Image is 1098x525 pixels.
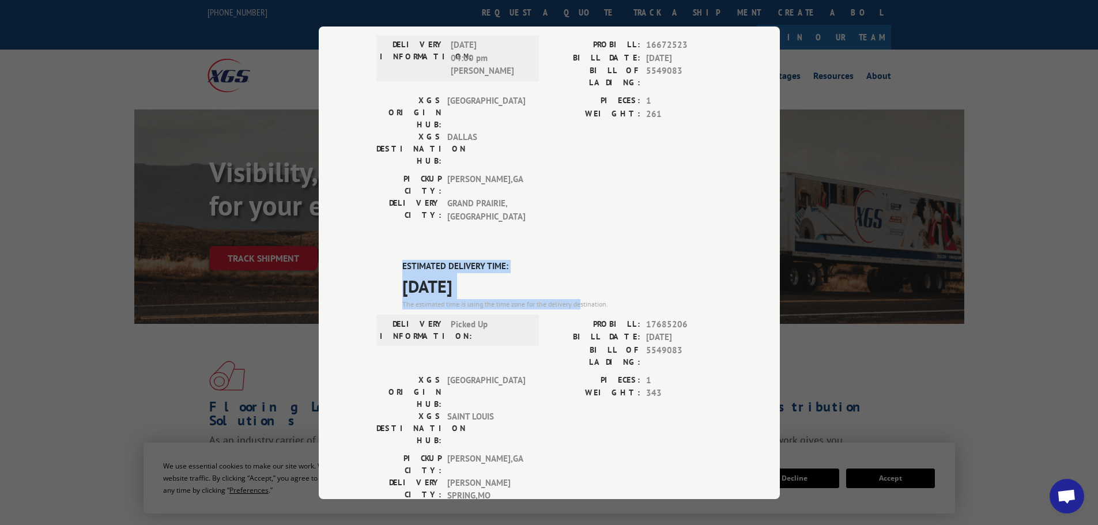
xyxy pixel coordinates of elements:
[376,197,442,223] label: DELIVERY CITY:
[376,131,442,167] label: XGS DESTINATION HUB:
[549,343,640,368] label: BILL OF LADING:
[402,273,722,299] span: [DATE]
[646,51,722,65] span: [DATE]
[447,173,525,197] span: [PERSON_NAME] , GA
[646,39,722,52] span: 16672523
[402,4,722,30] span: DELIVERED
[646,65,722,89] span: 5549083
[549,39,640,52] label: PROBILL:
[549,51,640,65] label: BILL DATE:
[549,65,640,89] label: BILL OF LADING:
[447,131,525,167] span: DALLAS
[447,197,525,223] span: GRAND PRAIRIE , [GEOGRAPHIC_DATA]
[447,476,525,502] span: [PERSON_NAME] SPRING , MO
[549,331,640,344] label: BILL DATE:
[447,95,525,131] span: [GEOGRAPHIC_DATA]
[451,318,529,342] span: Picked Up
[380,39,445,78] label: DELIVERY INFORMATION:
[380,318,445,342] label: DELIVERY INFORMATION:
[1050,479,1084,513] div: Open chat
[376,95,442,131] label: XGS ORIGIN HUB:
[376,476,442,502] label: DELIVERY CITY:
[402,260,722,273] label: ESTIMATED DELIVERY TIME:
[376,410,442,446] label: XGS DESTINATION HUB:
[549,387,640,400] label: WEIGHT:
[376,373,442,410] label: XGS ORIGIN HUB:
[549,318,640,331] label: PROBILL:
[646,387,722,400] span: 343
[447,410,525,446] span: SAINT LOUIS
[646,373,722,387] span: 1
[646,318,722,331] span: 17685206
[549,107,640,120] label: WEIGHT:
[451,39,529,78] span: [DATE] 04:00 pm [PERSON_NAME]
[376,173,442,197] label: PICKUP CITY:
[646,107,722,120] span: 261
[549,95,640,108] label: PIECES:
[549,373,640,387] label: PIECES:
[646,343,722,368] span: 5549083
[447,452,525,476] span: [PERSON_NAME] , GA
[646,331,722,344] span: [DATE]
[646,95,722,108] span: 1
[376,452,442,476] label: PICKUP CITY:
[447,373,525,410] span: [GEOGRAPHIC_DATA]
[402,299,722,309] div: The estimated time is using the time zone for the delivery destination.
